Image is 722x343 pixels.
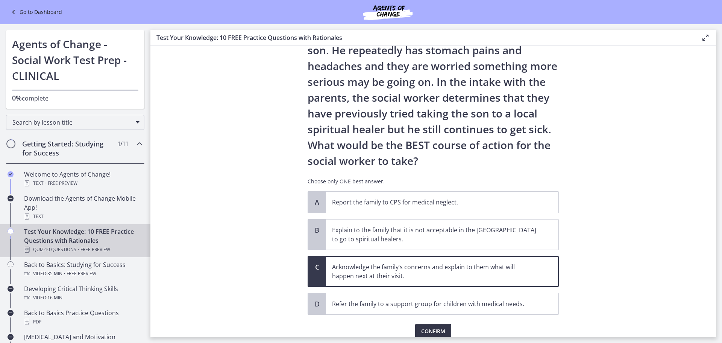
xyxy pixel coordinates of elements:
[332,198,537,207] p: Report the family to CPS for medical neglect.
[44,245,76,254] span: · 10 Questions
[24,194,141,221] div: Download the Agents of Change Mobile App!
[308,178,559,185] p: Choose only ONE best answer.
[332,262,537,280] p: Acknowledge the family’s concerns and explain to them what will happen next at their visit.
[24,212,141,221] div: Text
[67,269,96,278] span: Free preview
[312,226,322,235] span: B
[6,115,144,130] div: Search by lesson title
[343,3,433,21] img: Agents of Change
[24,227,141,254] div: Test Your Knowledge: 10 FREE Practice Questions with Rationales
[24,284,141,302] div: Developing Critical Thinking Skills
[24,179,141,188] div: Text
[312,299,322,308] span: D
[24,317,141,326] div: PDF
[46,269,62,278] span: · 35 min
[332,299,537,308] p: Refer the family to a support group for children with medical needs.
[45,179,46,188] span: ·
[12,93,138,103] p: complete
[48,179,77,188] span: Free preview
[46,293,62,302] span: · 16 min
[415,324,451,339] button: Confirm
[80,245,110,254] span: Free preview
[117,139,128,148] span: 1 / 11
[12,118,132,127] span: Search by lesson title
[12,93,22,102] span: 0%
[78,245,79,254] span: ·
[24,269,141,278] div: Video
[421,327,445,336] span: Confirm
[156,33,689,42] h3: Test Your Knowledge: 10 FREE Practice Questions with Rationales
[24,293,141,302] div: Video
[312,262,322,271] span: C
[8,171,14,177] i: Completed
[24,170,141,188] div: Welcome to Agents of Change!
[22,139,114,157] h2: Getting Started: Studying for Success
[24,260,141,278] div: Back to Basics: Studying for Success
[12,36,138,84] h1: Agents of Change - Social Work Test Prep - CLINICAL
[24,245,141,254] div: Quiz
[24,308,141,326] div: Back to Basics Practice Questions
[9,8,62,17] a: Go to Dashboard
[64,269,65,278] span: ·
[312,198,322,207] span: A
[332,226,537,244] p: Explain to the family that it is not acceptable in the [GEOGRAPHIC_DATA] to go to spiritual healers.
